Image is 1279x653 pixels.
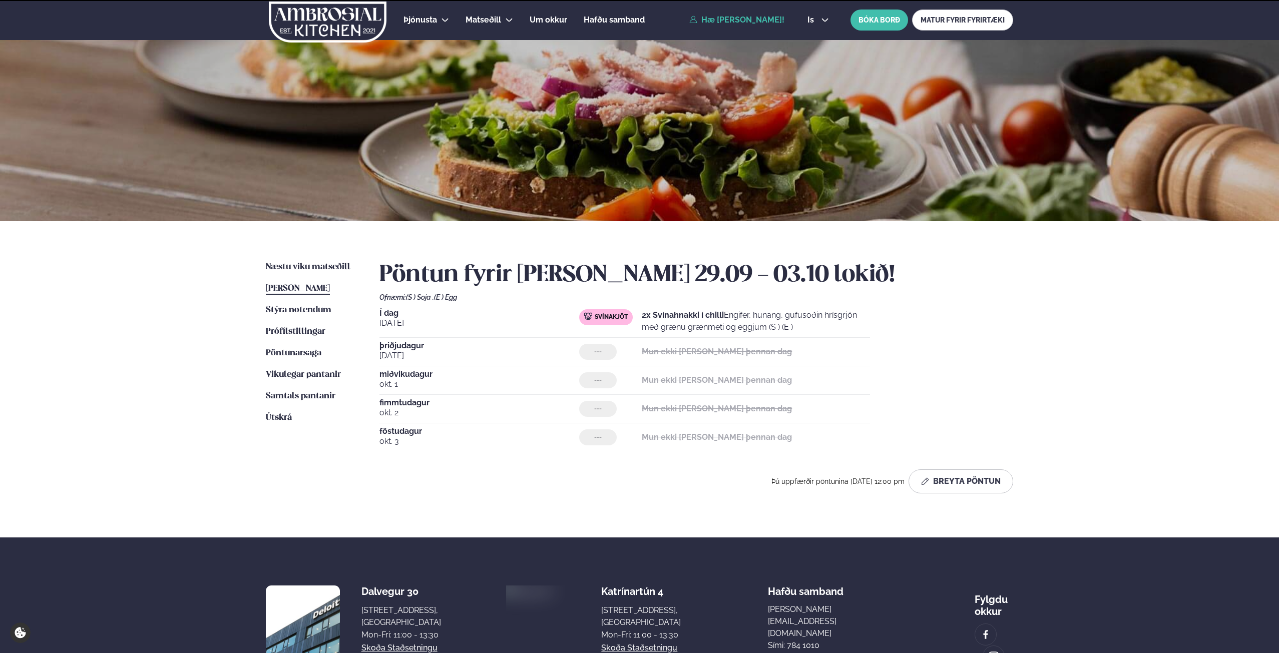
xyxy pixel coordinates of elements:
[642,347,792,356] strong: Mun ekki [PERSON_NAME] þennan dag
[584,15,645,25] span: Hafðu samband
[266,347,321,359] a: Pöntunarsaga
[689,16,784,25] a: Hæ [PERSON_NAME]!
[266,261,350,273] a: Næstu viku matseðill
[594,433,602,441] span: ---
[642,432,792,442] strong: Mun ekki [PERSON_NAME] þennan dag
[799,16,837,24] button: is
[379,407,579,419] span: okt. 2
[912,10,1013,31] a: MATUR FYRIR FYRIRTÆKI
[594,376,602,384] span: ---
[502,584,552,599] img: image alt
[909,469,1013,493] button: Breyta Pöntun
[584,312,592,320] img: pork.svg
[266,390,335,402] a: Samtals pantanir
[266,326,325,338] a: Prófílstillingar
[601,604,681,628] div: [STREET_ADDRESS], [GEOGRAPHIC_DATA]
[266,412,292,424] a: Útskrá
[403,15,437,25] span: Þjónusta
[530,14,567,26] a: Um okkur
[379,378,579,390] span: okt. 1
[379,399,579,407] span: fimmtudagur
[642,404,792,413] strong: Mun ekki [PERSON_NAME] þennan dag
[642,310,724,320] strong: 2x Svínahnakki í chilli
[379,309,579,317] span: Í dag
[594,348,602,356] span: ---
[268,2,387,43] img: logo
[584,14,645,26] a: Hafðu samband
[379,350,579,362] span: [DATE]
[266,349,321,357] span: Pöntunarsaga
[601,629,681,641] div: Mon-Fri: 11:00 - 13:30
[379,293,1013,301] div: Ofnæmi:
[642,309,870,333] p: Engifer, hunang, gufusoðin hrísgrjón með grænu grænmeti og eggjum (S ) (E )
[266,304,331,316] a: Stýra notendum
[379,370,579,378] span: miðvikudagur
[975,585,1013,617] div: Fylgdu okkur
[379,261,1013,289] h2: Pöntun fyrir [PERSON_NAME] 29.09 - 03.10 lokið!
[266,263,350,271] span: Næstu viku matseðill
[266,284,330,293] span: [PERSON_NAME]
[594,405,602,413] span: ---
[266,306,331,314] span: Stýra notendum
[361,629,441,641] div: Mon-Fri: 11:00 - 13:30
[266,370,341,379] span: Vikulegar pantanir
[975,624,996,645] a: image alt
[406,293,434,301] span: (S ) Soja ,
[771,477,905,485] span: Þú uppfærðir pöntunina [DATE] 12:00 pm
[601,585,681,597] div: Katrínartún 4
[642,375,792,385] strong: Mun ekki [PERSON_NAME] þennan dag
[807,16,817,24] span: is
[266,392,335,400] span: Samtals pantanir
[768,577,843,597] span: Hafðu samband
[361,604,441,628] div: [STREET_ADDRESS], [GEOGRAPHIC_DATA]
[266,327,325,336] span: Prófílstillingar
[595,313,628,321] span: Svínakjöt
[850,10,908,31] button: BÓKA BORÐ
[379,435,579,447] span: okt. 3
[530,15,567,25] span: Um okkur
[768,639,888,651] p: Sími: 784 1010
[379,342,579,350] span: þriðjudagur
[361,585,441,597] div: Dalvegur 30
[10,622,31,643] a: Cookie settings
[266,369,341,381] a: Vikulegar pantanir
[466,15,501,25] span: Matseðill
[980,629,991,640] img: image alt
[379,317,579,329] span: [DATE]
[768,603,888,639] a: [PERSON_NAME][EMAIL_ADDRESS][DOMAIN_NAME]
[266,413,292,422] span: Útskrá
[266,283,330,295] a: [PERSON_NAME]
[434,293,457,301] span: (E ) Egg
[466,14,501,26] a: Matseðill
[379,427,579,435] span: föstudagur
[403,14,437,26] a: Þjónusta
